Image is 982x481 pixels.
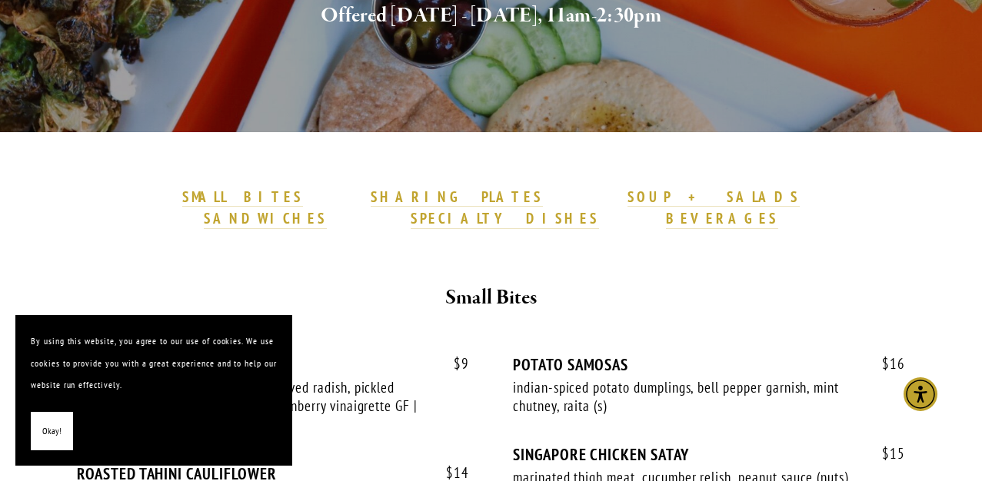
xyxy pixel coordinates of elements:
[204,209,327,229] a: SANDWICHES
[904,377,937,411] div: Accessibility Menu
[867,445,905,463] span: 15
[371,187,543,206] strong: SHARING PLATES
[882,444,890,463] span: $
[182,187,303,207] a: SMALL BITES
[31,330,277,396] p: By using this website, you agree to our use of cookies. We use cookies to provide you with a grea...
[182,187,303,206] strong: SMALL BITES
[627,187,800,206] strong: SOUP + SALADS
[513,378,861,416] div: indian-spiced potato dumplings, bell pepper garnish, mint chutney, raita (s)
[204,209,327,227] strong: SANDWICHES
[882,354,890,373] span: $
[445,284,537,311] strong: Small Bites
[42,420,62,443] span: Okay!
[371,187,543,207] a: SHARING PLATES
[438,355,469,373] span: 9
[411,209,598,227] strong: SPECIALTY DISHES
[666,209,778,229] a: BEVERAGES
[454,354,461,373] span: $
[867,355,905,373] span: 16
[513,355,905,374] div: POTATO SAMOSAS
[15,315,292,466] section: Cookie banner
[666,209,778,227] strong: BEVERAGES
[31,412,73,451] button: Okay!
[513,445,905,464] div: SINGAPORE CHICKEN SATAY
[411,209,598,229] a: SPECIALTY DISHES
[627,187,800,207] a: SOUP + SALADS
